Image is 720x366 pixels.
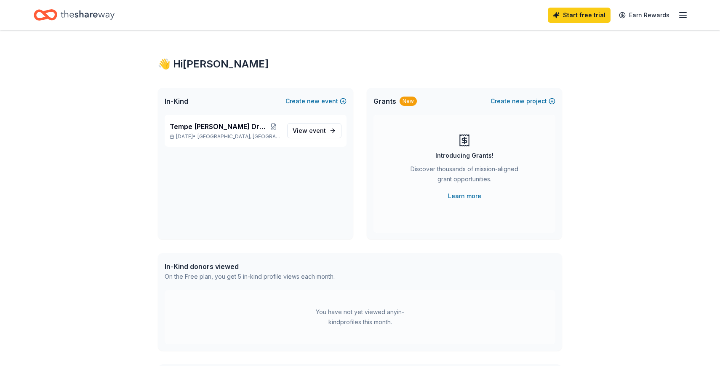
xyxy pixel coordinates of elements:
[170,133,280,140] p: [DATE] •
[293,126,326,136] span: View
[614,8,675,23] a: Earn Rewards
[165,272,335,282] div: On the Free plan, you get 5 in-kind profile views each month.
[307,307,413,327] div: You have not yet viewed any in-kind profiles this month.
[435,151,493,161] div: Introducing Grants!
[158,57,562,71] div: 👋 Hi [PERSON_NAME]
[400,97,417,106] div: New
[548,8,611,23] a: Start free trial
[285,96,347,106] button: Createnewevent
[170,121,267,132] span: Tempe [PERSON_NAME] Drag Benefit
[287,123,341,138] a: View event
[165,261,335,272] div: In-Kind donors viewed
[448,191,481,201] a: Learn more
[407,164,522,188] div: Discover thousands of mission-aligned grant opportunities.
[165,96,188,106] span: In-Kind
[373,96,396,106] span: Grants
[34,5,115,25] a: Home
[309,127,326,134] span: event
[197,133,280,140] span: [GEOGRAPHIC_DATA], [GEOGRAPHIC_DATA]
[307,96,320,106] span: new
[512,96,525,106] span: new
[491,96,555,106] button: Createnewproject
